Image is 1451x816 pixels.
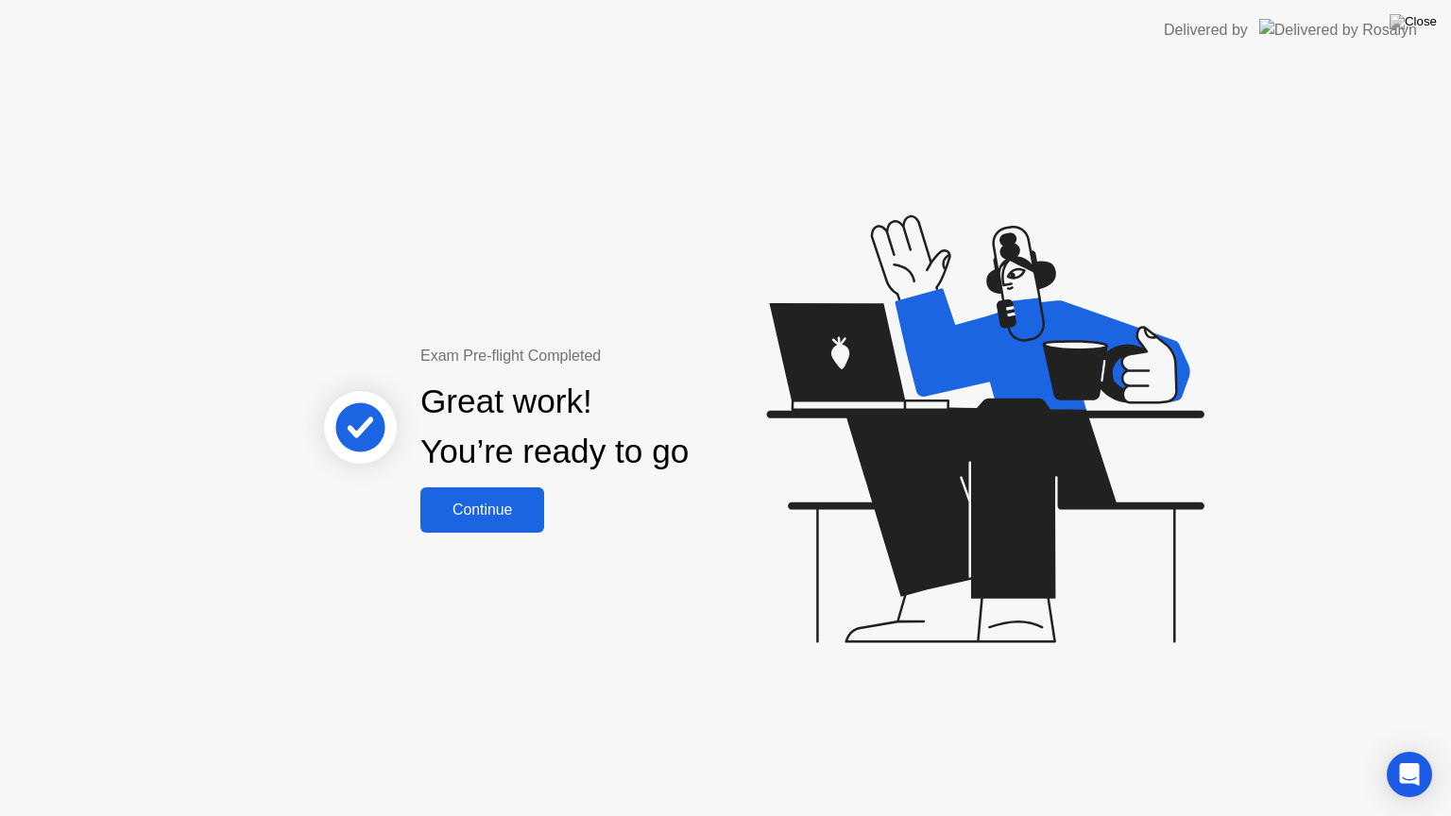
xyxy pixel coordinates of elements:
[1390,14,1437,29] img: Close
[420,345,811,367] div: Exam Pre-flight Completed
[1259,19,1417,41] img: Delivered by Rosalyn
[420,487,544,533] button: Continue
[1164,19,1248,42] div: Delivered by
[426,501,538,518] div: Continue
[1387,752,1432,797] div: Open Intercom Messenger
[420,377,689,477] div: Great work! You’re ready to go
